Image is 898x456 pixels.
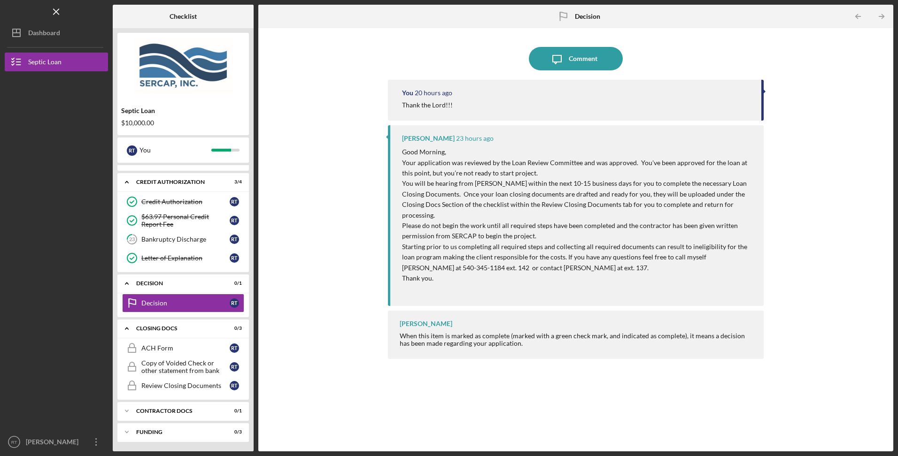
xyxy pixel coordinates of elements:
[230,216,239,225] div: R T
[402,273,754,283] p: Thank you.
[141,299,230,307] div: Decision
[129,236,135,243] tspan: 23
[122,357,244,376] a: Copy of Voided Check or other statement from bankRT
[122,376,244,395] a: Review Closing DocumentsRT
[11,440,17,445] text: RT
[127,145,137,156] div: R T
[230,197,239,206] div: R T
[136,408,218,414] div: Contractor Docs
[23,433,85,454] div: [PERSON_NAME]
[122,249,244,267] a: Letter of ExplanationRT
[121,107,245,114] div: Septic Loan
[402,147,754,157] p: Good Morning,
[225,326,242,331] div: 0 / 3
[402,101,453,109] div: Thank the Lord!!!
[230,298,239,308] div: R T
[141,236,230,243] div: Bankruptcy Discharge
[230,362,239,372] div: R T
[121,119,245,127] div: $10,000.00
[5,53,108,71] button: Septic Loan
[569,47,597,70] div: Comment
[122,192,244,211] a: Credit AuthorizationRT
[230,253,239,263] div: R T
[117,38,249,94] img: Product logo
[456,135,494,142] time: 2025-09-29 13:10
[136,179,218,185] div: CREDIT AUTHORIZATION
[5,23,108,42] button: Dashboard
[141,359,230,374] div: Copy of Voided Check or other statement from bank
[141,254,230,262] div: Letter of Explanation
[141,198,230,205] div: Credit Authorization
[230,235,239,244] div: R T
[575,13,600,20] b: Decision
[225,179,242,185] div: 3 / 4
[529,47,623,70] button: Comment
[170,13,197,20] b: Checklist
[402,242,754,273] p: Starting prior to us completing all required steps and collecting all required documents can resu...
[141,213,230,228] div: $63.97 Personal Credit Report Fee
[402,158,754,179] p: Your application was reviewed by the Loan Review Committee and was approved. You've been approved...
[230,343,239,353] div: R T
[136,429,218,435] div: Funding
[122,147,244,166] a: Documentation CollectionRT
[139,142,211,158] div: You
[122,339,244,357] a: ACH FormRT
[225,408,242,414] div: 0 / 1
[28,23,60,45] div: Dashboard
[141,382,230,389] div: Review Closing Documents
[5,433,108,451] button: RT[PERSON_NAME]
[225,281,242,286] div: 0 / 1
[225,429,242,435] div: 0 / 3
[136,326,218,331] div: CLOSING DOCS
[402,89,413,97] div: You
[402,220,754,242] p: Please do not begin the work until all required steps have been completed and the contractor has ...
[415,89,452,97] time: 2025-09-29 15:48
[141,344,230,352] div: ACH Form
[402,178,754,220] p: You will be hearing from [PERSON_NAME] within the next 10-15 business days for you to complete th...
[136,281,218,286] div: Decision
[230,381,239,390] div: R T
[402,135,455,142] div: [PERSON_NAME]
[122,211,244,230] a: $63.97 Personal Credit Report FeeRT
[122,230,244,249] a: 23Bankruptcy DischargeRT
[122,294,244,312] a: DecisionRT
[28,53,62,74] div: Septic Loan
[400,320,452,327] div: [PERSON_NAME]
[400,332,754,347] div: When this item is marked as complete (marked with a green check mark, and indicated as complete),...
